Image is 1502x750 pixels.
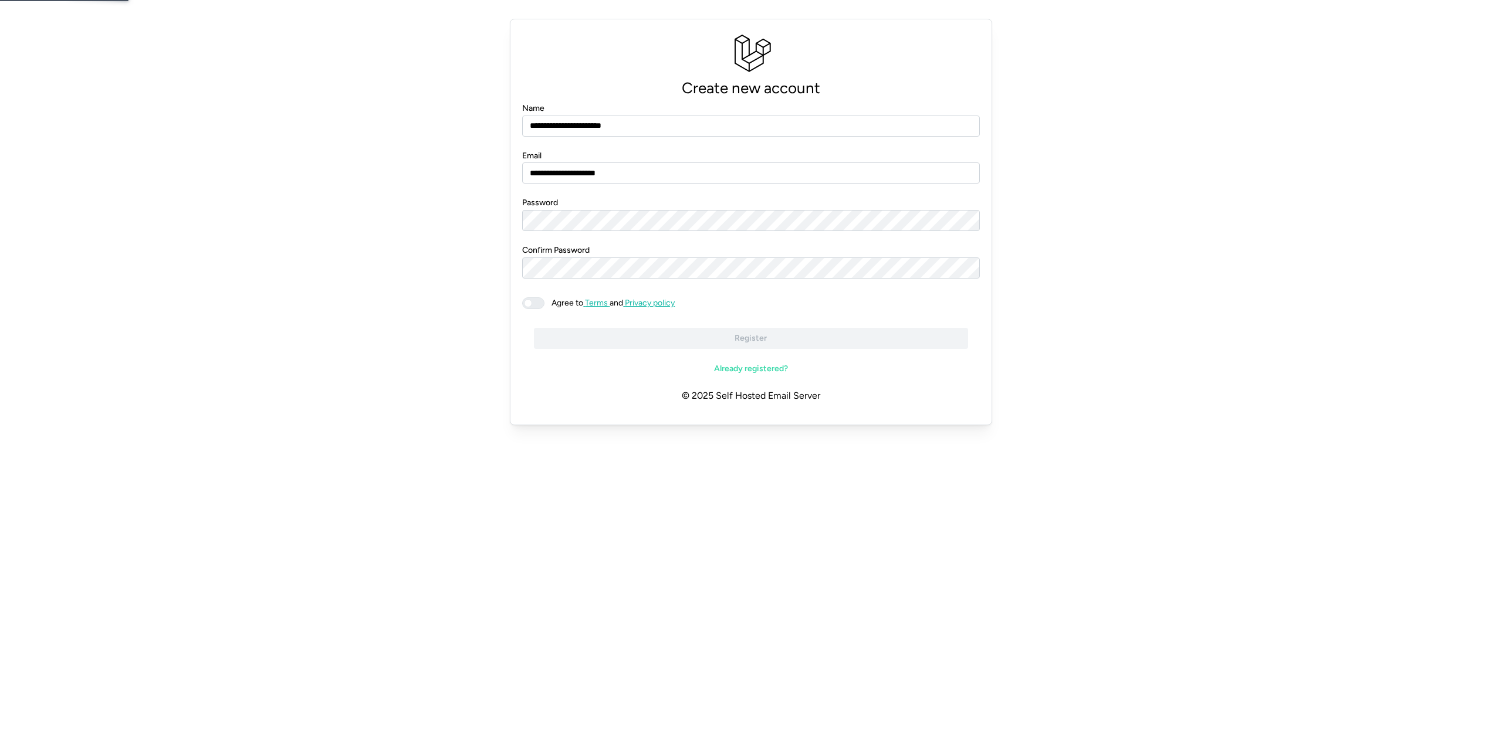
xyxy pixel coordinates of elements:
p: © 2025 Self Hosted Email Server [522,379,979,413]
a: Terms [583,298,610,308]
label: Password [522,196,558,209]
span: Agree to [552,298,583,308]
p: Create new account [522,76,979,101]
button: Register [534,328,967,349]
a: Already registered? [534,358,967,379]
label: Confirm Password [522,244,590,257]
a: Privacy policy [623,298,675,308]
label: Name [522,102,544,115]
span: Register [735,328,767,348]
span: and [544,297,675,309]
span: Already registered? [714,359,788,379]
label: Email [522,150,542,162]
